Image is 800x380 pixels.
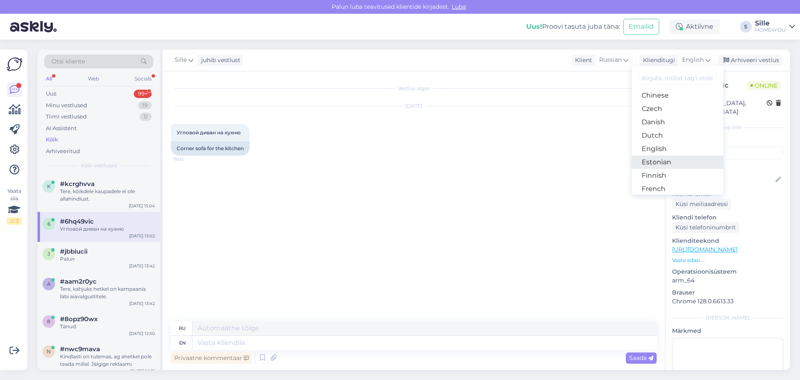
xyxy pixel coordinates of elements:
[171,141,250,156] div: Corner sofa for the kitchen
[46,101,87,110] div: Minu vestlused
[46,113,87,121] div: Tiimi vestlused
[46,147,80,156] div: Arhiveeritud
[46,136,58,144] div: Kõik
[682,55,704,65] span: English
[740,21,752,33] div: S
[638,72,717,85] input: Kirjuta, millist tag'i otsid
[129,203,155,209] div: [DATE] 15:04
[129,330,155,337] div: [DATE] 12:50
[7,56,22,72] img: Askly Logo
[198,56,240,65] div: juhib vestlust
[47,221,50,227] span: 6
[60,218,94,225] span: #6hq49vic
[46,90,56,98] div: Uus
[449,3,468,10] span: Luba
[672,222,739,233] div: Küsi telefoninumbrit
[718,55,782,66] div: Arhiveeri vestlus
[640,56,675,65] div: Klienditugi
[129,300,155,307] div: [DATE] 13:42
[171,102,657,110] div: [DATE]
[175,55,187,65] span: Sille
[755,27,786,33] div: HOME4YOU
[60,315,98,323] span: #8opz90wx
[672,175,774,184] input: Lisa nimi
[171,85,657,92] div: Vestlus algas
[86,73,101,84] div: Web
[81,162,117,169] span: Kõik vestlused
[672,147,783,159] input: Lisa tag
[47,251,50,257] span: j
[623,19,659,35] button: Emailid
[47,183,51,189] span: k
[572,56,592,65] div: Klient
[60,225,155,233] div: Угловой диван на кухню
[60,323,155,330] div: Tänud.
[672,327,783,335] p: Märkmed
[747,81,781,90] span: Online
[177,129,241,136] span: Угловой диван на кухню
[672,267,783,276] p: Operatsioonisüsteem
[179,336,186,350] div: en
[129,233,155,239] div: [DATE] 15:02
[672,136,783,145] p: Kliendi tag'id
[138,101,152,110] div: 19
[140,113,152,121] div: 0
[755,20,786,27] div: Sille
[629,354,653,362] span: Saada
[60,285,155,300] div: Tere, kahjuks hetkel on kampaania läbi aiavalgustitele.
[632,129,723,142] a: Dutch
[672,237,783,245] p: Klienditeekond
[672,257,783,264] p: Vaata edasi ...
[129,263,155,269] div: [DATE] 13:42
[632,156,723,169] a: Estonian
[47,318,50,325] span: 8
[632,169,723,182] a: Finnish
[672,124,783,131] div: Kliendi info
[632,182,723,196] a: French
[526,22,620,32] div: Proovi tasuta juba täna:
[672,199,731,210] div: Küsi meiliaadressi
[672,246,737,253] a: [URL][DOMAIN_NAME]
[44,73,54,84] div: All
[60,278,97,285] span: #aam2r0yc
[7,187,22,225] div: Vaata siia
[632,142,723,156] a: English
[526,23,542,30] b: Uus!
[46,124,77,133] div: AI Assistent
[755,20,795,33] a: SilleHOME4YOU
[672,297,783,306] p: Chrome 128.0.6613.33
[60,345,100,353] span: #nwc9mava
[632,89,723,102] a: Chinese
[632,102,723,116] a: Czech
[60,248,87,255] span: #jbbiucii
[130,368,155,374] div: [DATE] 10:31
[672,314,783,322] div: [PERSON_NAME]
[134,90,152,98] div: 99+
[632,116,723,129] a: Danish
[672,213,783,222] p: Kliendi telefon
[179,321,186,335] div: ru
[672,163,783,171] p: Kliendi nimi
[669,19,720,34] div: Aktiivne
[173,156,205,162] span: 15:02
[672,288,783,297] p: Brauser
[60,353,155,368] div: Kindlasti on tulemas, ag ahetkel pole teada millal. Jälgige reklaami.
[672,190,783,199] p: Kliendi email
[133,73,153,84] div: Socials
[60,180,95,188] span: #kcrghvva
[52,57,85,66] span: Otsi kliente
[599,55,622,65] span: Russian
[60,255,155,263] div: Palun
[47,348,51,355] span: n
[60,188,155,203] div: Tere, kõikdele kaupadele ei ole allahindlust.
[7,217,22,225] div: 2 / 3
[47,281,51,287] span: a
[171,352,252,364] div: Privaatne kommentaar
[672,276,783,285] p: arm_64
